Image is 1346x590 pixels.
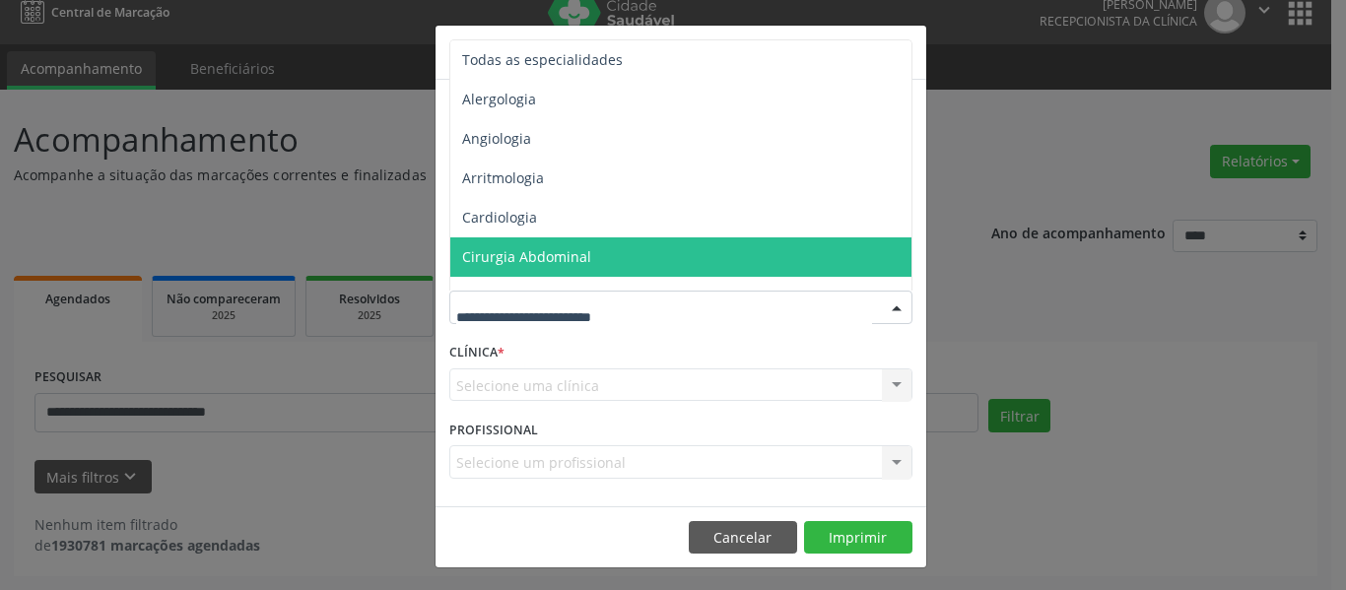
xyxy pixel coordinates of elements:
[449,338,505,368] label: CLÍNICA
[462,208,537,227] span: Cardiologia
[462,90,536,108] span: Alergologia
[449,415,538,445] label: PROFISSIONAL
[462,50,623,69] span: Todas as especialidades
[462,247,591,266] span: Cirurgia Abdominal
[804,521,912,555] button: Imprimir
[887,26,926,74] button: Close
[462,287,583,305] span: Cirurgia Bariatrica
[689,521,797,555] button: Cancelar
[462,129,531,148] span: Angiologia
[449,39,675,65] h5: Relatório de agendamentos
[462,168,544,187] span: Arritmologia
